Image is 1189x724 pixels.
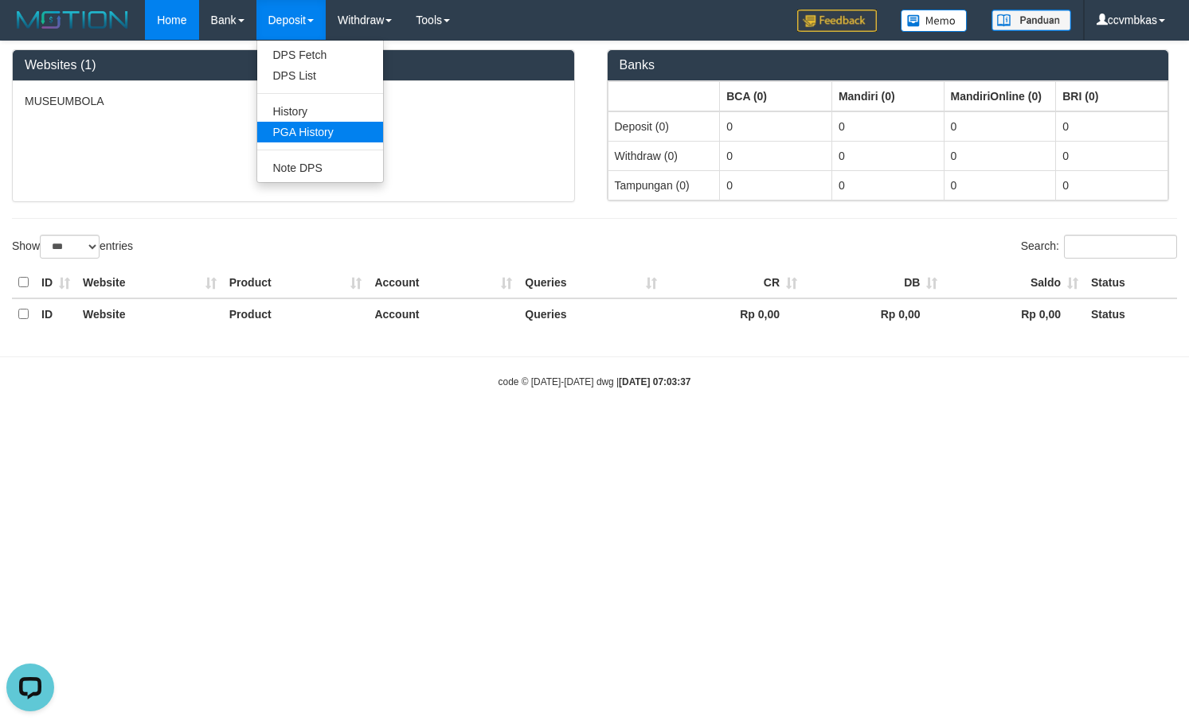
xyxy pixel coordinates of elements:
td: 0 [1056,141,1168,170]
td: 0 [831,111,944,142]
th: Account [368,267,518,298]
th: CR [663,267,804,298]
th: Product [223,298,369,329]
th: Account [368,298,518,329]
input: Search: [1064,235,1177,259]
th: Website [76,298,223,329]
img: Button%20Memo.svg [901,10,968,32]
td: 0 [831,170,944,200]
td: 0 [831,141,944,170]
th: Group: activate to sort column ascending [944,81,1056,111]
label: Search: [1021,235,1177,259]
a: DPS Fetch [257,45,383,65]
label: Show entries [12,235,133,259]
th: Group: activate to sort column ascending [831,81,944,111]
img: Feedback.jpg [797,10,877,32]
button: Open LiveChat chat widget [6,6,54,54]
th: Status [1085,298,1177,329]
td: Withdraw (0) [608,141,720,170]
img: MOTION_logo.png [12,8,133,32]
th: Group: activate to sort column ascending [608,81,720,111]
th: Saldo [944,267,1085,298]
th: Rp 0,00 [663,298,804,329]
img: panduan.png [991,10,1071,31]
td: 0 [944,111,1056,142]
th: Group: activate to sort column ascending [720,81,832,111]
td: 0 [944,170,1056,200]
a: PGA History [257,122,383,142]
th: Queries [518,298,663,329]
h3: Banks [620,58,1157,72]
td: 0 [944,141,1056,170]
th: Group: activate to sort column ascending [1056,81,1168,111]
td: Deposit (0) [608,111,720,142]
strong: [DATE] 07:03:37 [619,376,690,387]
p: MUSEUMBOLA [25,93,562,109]
td: 0 [1056,111,1168,142]
h3: Websites (1) [25,58,562,72]
th: ID [35,298,76,329]
td: 0 [1056,170,1168,200]
th: DB [804,267,944,298]
td: 0 [720,111,832,142]
small: code © [DATE]-[DATE] dwg | [499,376,691,387]
td: 0 [720,170,832,200]
a: DPS List [257,65,383,86]
a: History [257,101,383,122]
th: Product [223,267,369,298]
td: 0 [720,141,832,170]
select: Showentries [40,235,100,259]
th: ID [35,267,76,298]
td: Tampungan (0) [608,170,720,200]
a: Note DPS [257,158,383,178]
th: Website [76,267,223,298]
th: Queries [518,267,663,298]
th: Rp 0,00 [944,298,1085,329]
th: Status [1085,267,1177,298]
th: Rp 0,00 [804,298,944,329]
